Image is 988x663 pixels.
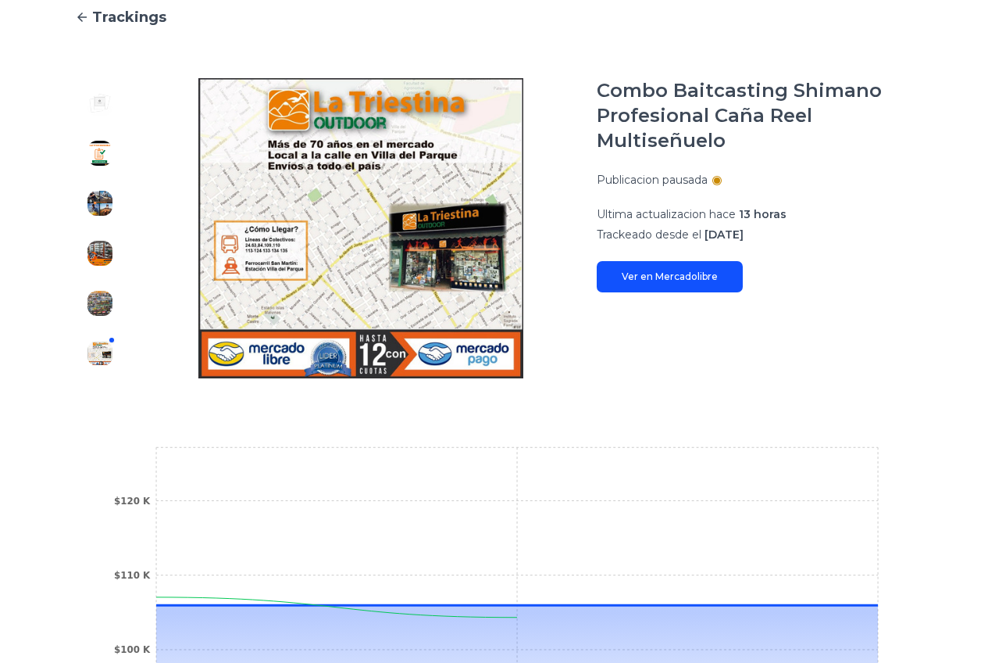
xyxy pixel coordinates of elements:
tspan: $110 K [114,570,151,581]
span: Trackings [92,6,166,28]
img: Combo Baitcasting Shimano Profesional Caña Reel Multiseñuelo [87,191,112,216]
a: Trackings [75,6,913,28]
span: 13 horas [739,207,786,221]
img: Combo Baitcasting Shimano Profesional Caña Reel Multiseñuelo [87,291,112,316]
img: Combo Baitcasting Shimano Profesional Caña Reel Multiseñuelo [87,91,112,116]
img: Combo Baitcasting Shimano Profesional Caña Reel Multiseñuelo [156,78,565,378]
a: Ver en Mercadolibre [597,261,743,292]
tspan: $120 K [114,496,151,507]
img: Combo Baitcasting Shimano Profesional Caña Reel Multiseñuelo [87,341,112,366]
h1: Combo Baitcasting Shimano Profesional Caña Reel Multiseñuelo [597,78,913,153]
img: Combo Baitcasting Shimano Profesional Caña Reel Multiseñuelo [87,241,112,266]
span: Ultima actualizacion hace [597,207,736,221]
p: Publicacion pausada [597,172,708,188]
span: [DATE] [704,228,744,242]
span: Trackeado desde el [597,228,701,242]
img: Combo Baitcasting Shimano Profesional Caña Reel Multiseñuelo [87,141,112,166]
tspan: $100 K [114,644,151,655]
